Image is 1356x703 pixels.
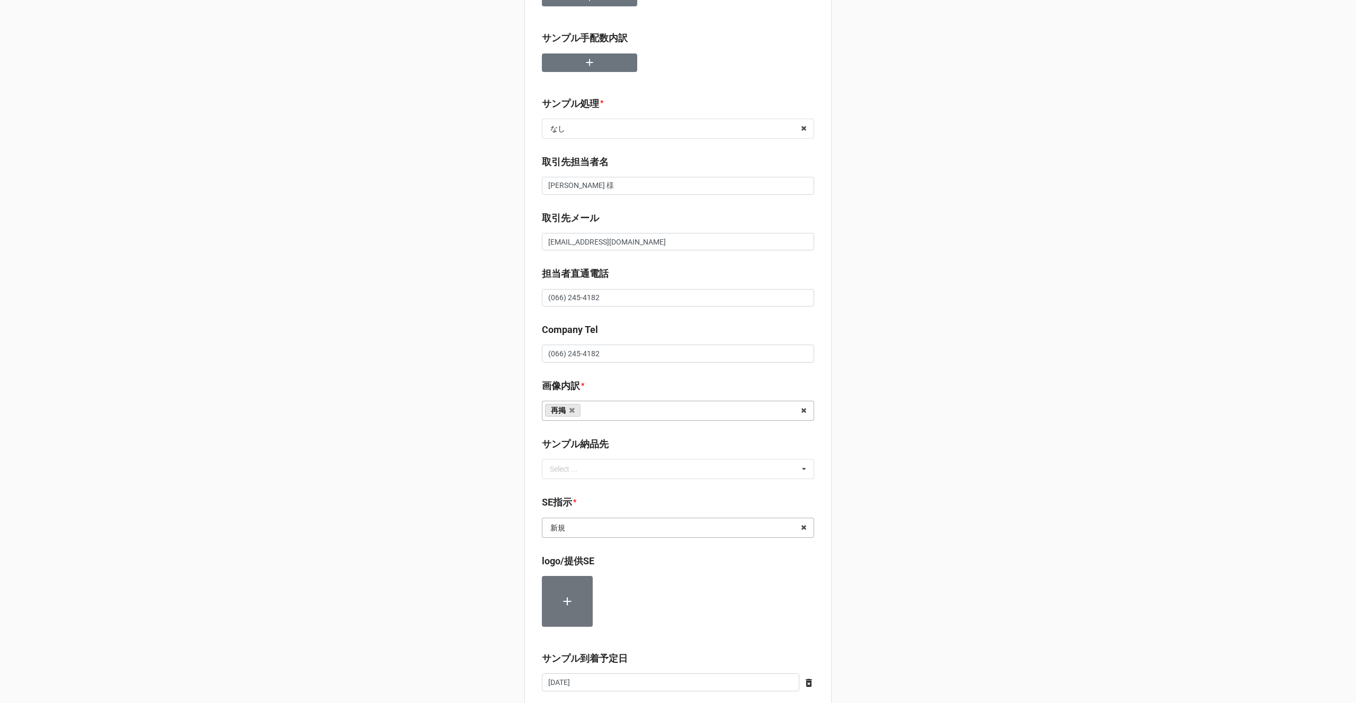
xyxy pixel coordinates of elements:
div: なし [550,125,565,132]
label: 取引先メール [542,211,599,226]
label: サンプル納品先 [542,437,609,452]
label: logo/提供SE [542,554,594,569]
label: 担当者直通電話 [542,266,609,281]
a: 再掲 [545,404,581,417]
label: Company Tel [542,322,598,337]
label: 画像内訳 [542,378,580,393]
input: Date [542,673,799,691]
label: サンプル処理 [542,96,599,111]
label: 取引先担当者名 [542,155,609,169]
label: サンプル到着予定日 [542,651,628,666]
div: 新規 [550,524,565,531]
label: サンプル手配数内訳 [542,31,628,46]
div: Select ... [547,463,593,475]
label: SE指示 [542,495,572,510]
